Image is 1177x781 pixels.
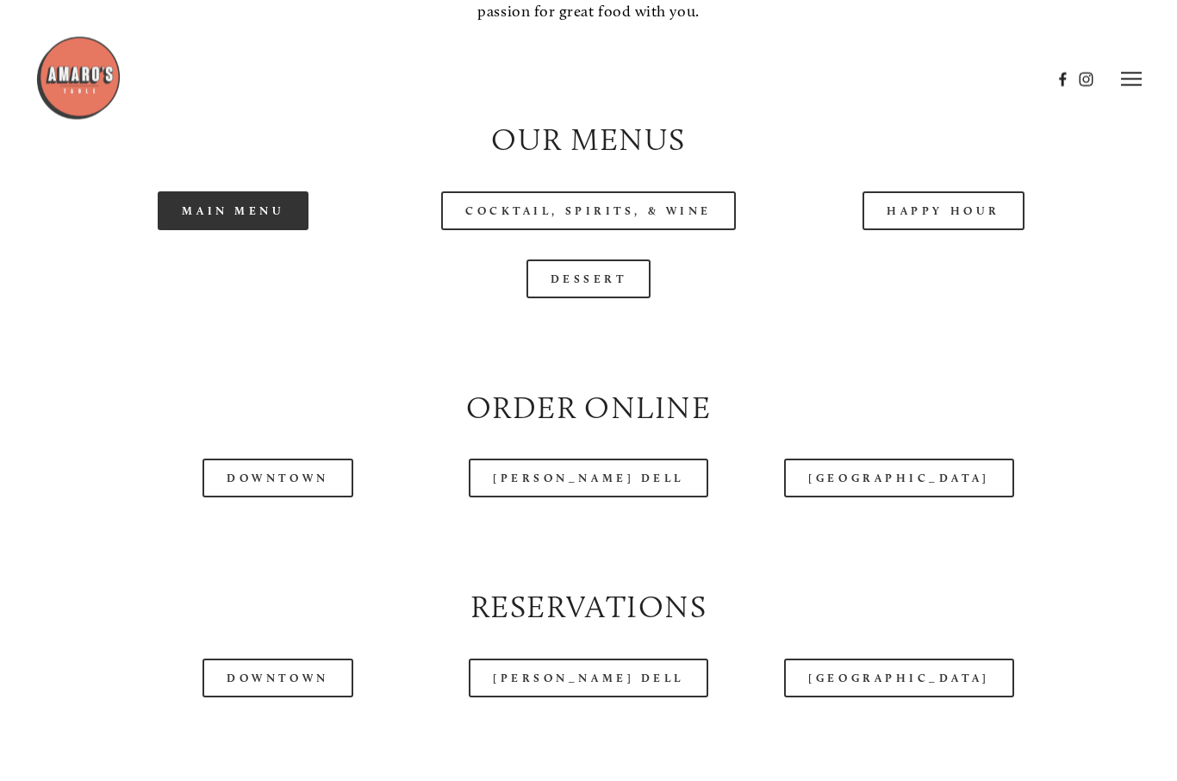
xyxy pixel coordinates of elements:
a: Main Menu [158,192,308,231]
a: [PERSON_NAME] Dell [469,459,708,498]
h2: Order Online [71,387,1106,431]
a: Dessert [526,260,651,299]
a: Downtown [202,459,352,498]
a: Happy Hour [863,192,1024,231]
h2: Reservations [71,586,1106,630]
a: [PERSON_NAME] Dell [469,659,708,698]
a: Cocktail, Spirits, & Wine [441,192,736,231]
img: Amaro's Table [35,35,121,122]
a: Downtown [202,659,352,698]
a: [GEOGRAPHIC_DATA] [784,659,1013,698]
a: [GEOGRAPHIC_DATA] [784,459,1013,498]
